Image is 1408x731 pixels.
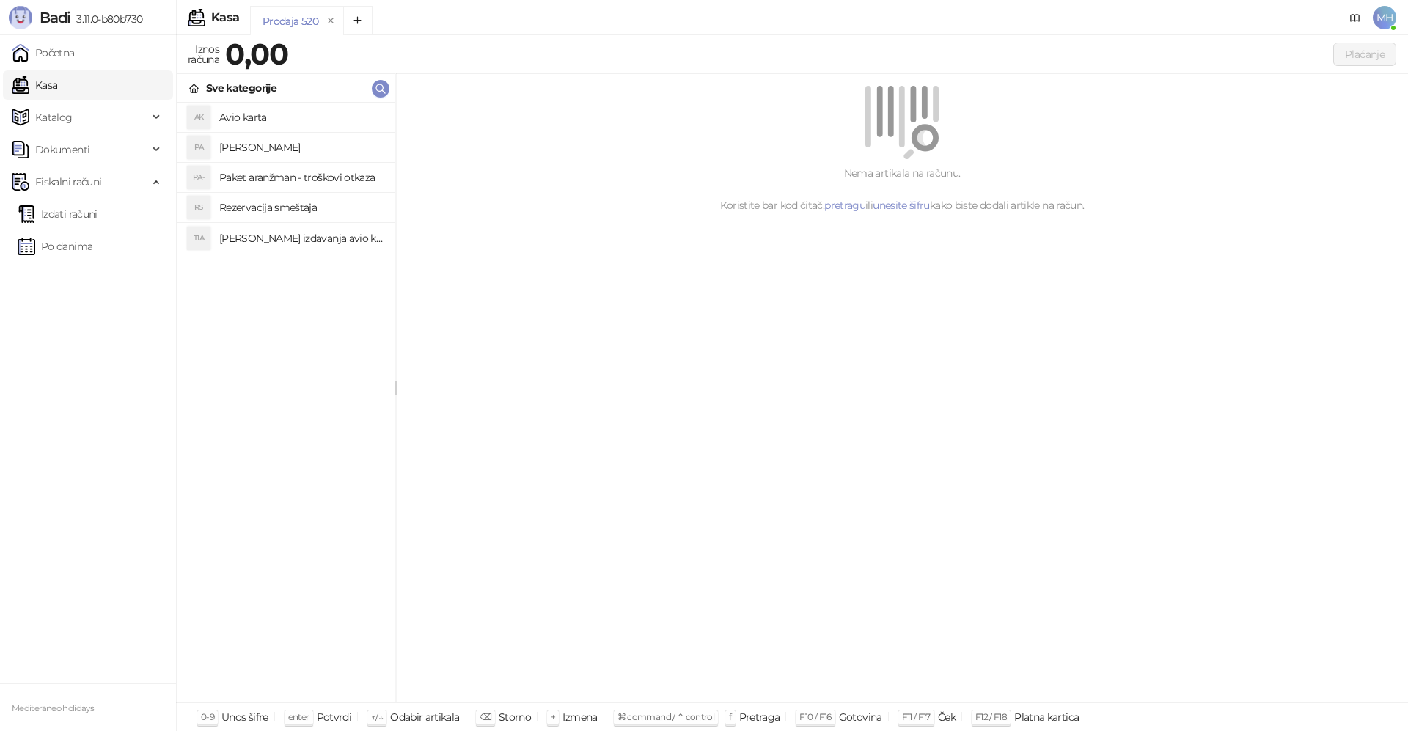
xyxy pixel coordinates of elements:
[40,9,70,26] span: Badi
[219,166,384,189] h4: Paket aranžman - troškovi otkaza
[187,106,210,129] div: AK
[187,166,210,189] div: PA-
[206,80,276,96] div: Sve kategorije
[35,135,89,164] span: Dokumenti
[321,15,340,27] button: remove
[219,196,384,219] h4: Rezervacija smeštaja
[12,70,57,100] a: Kasa
[185,40,222,69] div: Iznos računa
[938,708,956,727] div: Ček
[480,711,491,722] span: ⌫
[499,708,531,727] div: Storno
[1333,43,1396,66] button: Plaćanje
[187,196,210,219] div: RS
[902,711,931,722] span: F11 / F17
[288,711,309,722] span: enter
[219,227,384,250] h4: [PERSON_NAME] izdavanja avio karta
[343,6,373,35] button: Add tab
[263,13,318,29] div: Prodaja 520
[975,711,1007,722] span: F12 / F18
[221,708,268,727] div: Unos šifre
[390,708,459,727] div: Odabir artikala
[562,708,597,727] div: Izmena
[839,708,882,727] div: Gotovina
[799,711,831,722] span: F10 / F16
[187,227,210,250] div: TIA
[211,12,239,23] div: Kasa
[617,711,715,722] span: ⌘ command / ⌃ control
[177,103,395,702] div: grid
[18,199,98,229] a: Izdati računi
[12,38,75,67] a: Početna
[1343,6,1367,29] a: Dokumentacija
[225,36,288,72] strong: 0,00
[187,136,210,159] div: PA
[824,199,865,212] a: pretragu
[739,708,780,727] div: Pretraga
[219,136,384,159] h4: [PERSON_NAME]
[1014,708,1079,727] div: Platna kartica
[219,106,384,129] h4: Avio karta
[551,711,555,722] span: +
[371,711,383,722] span: ↑/↓
[201,711,214,722] span: 0-9
[70,12,142,26] span: 3.11.0-b80b730
[1373,6,1396,29] span: MH
[9,6,32,29] img: Logo
[35,167,101,196] span: Fiskalni računi
[35,103,73,132] span: Katalog
[414,165,1390,213] div: Nema artikala na računu. Koristite bar kod čitač, ili kako biste dodali artikle na račun.
[18,232,92,261] a: Po danima
[873,199,930,212] a: unesite šifru
[317,708,352,727] div: Potvrdi
[12,703,94,713] small: Mediteraneo holidays
[729,711,731,722] span: f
